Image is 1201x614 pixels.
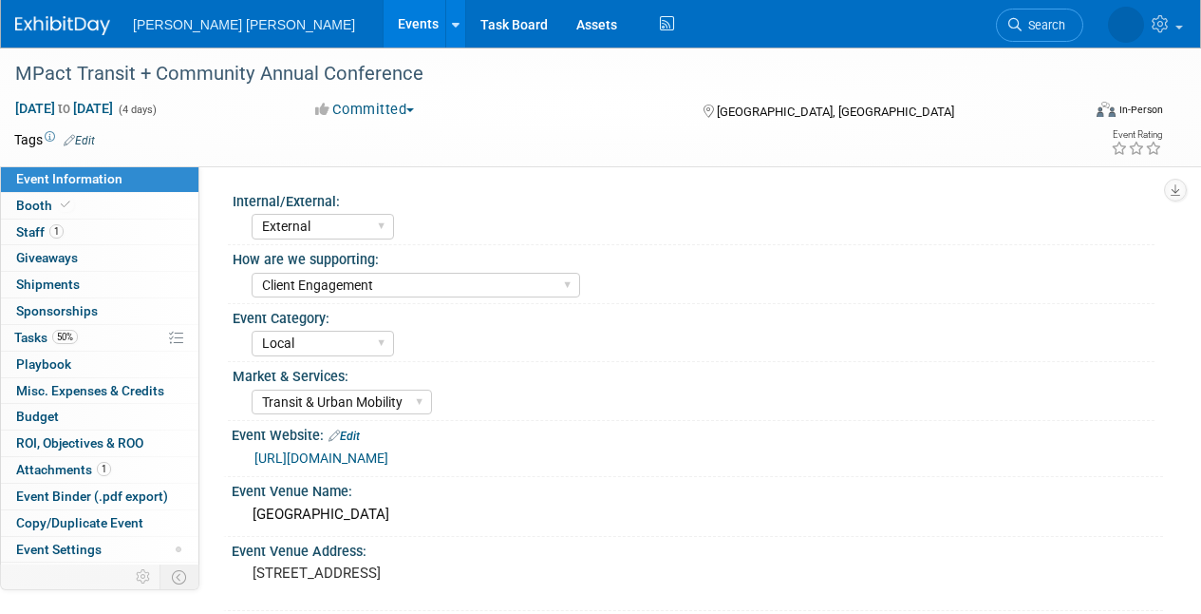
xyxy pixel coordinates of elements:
[16,250,78,265] span: Giveaways
[16,356,71,372] span: Playbook
[1022,18,1065,32] span: Search
[233,187,1154,211] div: Internal/External:
[16,277,80,292] span: Shipments
[996,9,1083,42] a: Search
[16,303,98,318] span: Sponsorships
[16,198,74,213] span: Booth
[328,430,360,443] a: Edit
[15,16,110,35] img: ExhibitDay
[133,17,355,32] span: [PERSON_NAME] [PERSON_NAME]
[1118,103,1163,117] div: In-Person
[1108,7,1144,43] img: Kelly Graber
[1,352,198,377] a: Playbook
[16,542,102,557] span: Event Settings
[1,298,198,324] a: Sponsorships
[16,489,168,504] span: Event Binder (.pdf export)
[1,325,198,351] a: Tasks50%
[253,565,599,582] pre: [STREET_ADDRESS]
[52,330,78,344] span: 50%
[97,462,111,476] span: 1
[233,362,1154,386] div: Market & Services:
[254,451,388,466] a: [URL][DOMAIN_NAME]
[14,330,78,345] span: Tasks
[1,431,198,456] a: ROI, Objectives & ROO
[232,477,1163,501] div: Event Venue Name:
[16,515,143,530] span: Copy/Duplicate Event
[717,105,954,119] span: [GEOGRAPHIC_DATA], [GEOGRAPHIC_DATA]
[9,57,1065,91] div: MPact Transit + Community Annual Conference
[1,220,198,245] a: Staff1
[16,224,64,240] span: Staff
[16,435,143,451] span: ROI, Objectives & ROO
[16,171,122,186] span: Event Information
[49,224,64,239] span: 1
[117,104,157,116] span: (4 days)
[1,245,198,271] a: Giveaways
[1097,102,1116,117] img: Format-Inperson.png
[14,100,114,117] span: [DATE] [DATE]
[309,100,422,120] button: Committed
[1,457,198,483] a: Attachments1
[232,537,1163,561] div: Event Venue Address:
[1,166,198,192] a: Event Information
[64,134,95,147] a: Edit
[232,421,1163,446] div: Event Website:
[1,537,198,563] a: Event Settings
[55,101,73,116] span: to
[16,462,111,477] span: Attachments
[246,500,1149,529] div: [GEOGRAPHIC_DATA]
[16,409,59,424] span: Budget
[16,383,164,398] span: Misc. Expenses & Credits
[176,547,181,552] span: Modified Layout
[1,484,198,509] a: Event Binder (.pdf export)
[1,510,198,536] a: Copy/Duplicate Event
[1,404,198,430] a: Budget
[1,378,198,404] a: Misc. Expenses & Credits
[127,565,160,589] td: Personalize Event Tab Strip
[14,130,95,149] td: Tags
[995,99,1163,127] div: Event Format
[1111,130,1162,140] div: Event Rating
[1,193,198,219] a: Booth
[1,272,198,297] a: Shipments
[61,200,70,210] i: Booth reservation complete
[160,565,199,589] td: Toggle Event Tabs
[233,245,1154,269] div: How are we supporting:
[233,304,1154,328] div: Event Category:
